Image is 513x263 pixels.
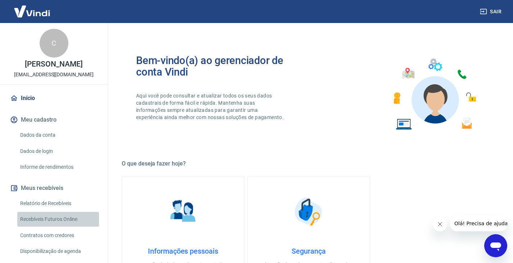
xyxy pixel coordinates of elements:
a: Dados de login [17,144,99,159]
span: Olá! Precisa de ajuda? [4,5,60,11]
button: Meu cadastro [9,112,99,128]
h2: Bem-vindo(a) ao gerenciador de conta Vindi [136,55,309,78]
iframe: Mensagem da empresa [450,216,507,231]
p: Aqui você pode consultar e atualizar todos os seus dados cadastrais de forma fácil e rápida. Mant... [136,92,285,121]
a: Dados da conta [17,128,99,142]
a: Disponibilização de agenda [17,244,99,259]
a: Contratos com credores [17,228,99,243]
img: Segurança [291,194,327,230]
iframe: Fechar mensagem [433,217,447,231]
a: Relatório de Recebíveis [17,196,99,211]
button: Meus recebíveis [9,180,99,196]
div: C [40,29,68,58]
p: [PERSON_NAME] [25,60,82,68]
img: Vindi [9,0,55,22]
button: Sair [478,5,504,18]
img: Imagem de um avatar masculino com diversos icones exemplificando as funcionalidades do gerenciado... [387,55,481,134]
a: Informe de rendimentos [17,160,99,174]
a: Recebíveis Futuros Online [17,212,99,227]
iframe: Botão para abrir a janela de mensagens [484,234,507,257]
h4: Informações pessoais [134,247,233,255]
h5: O que deseja fazer hoje? [122,160,496,167]
h4: Segurança [259,247,358,255]
img: Informações pessoais [165,194,201,230]
p: [EMAIL_ADDRESS][DOMAIN_NAME] [14,71,94,78]
a: Início [9,90,99,106]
